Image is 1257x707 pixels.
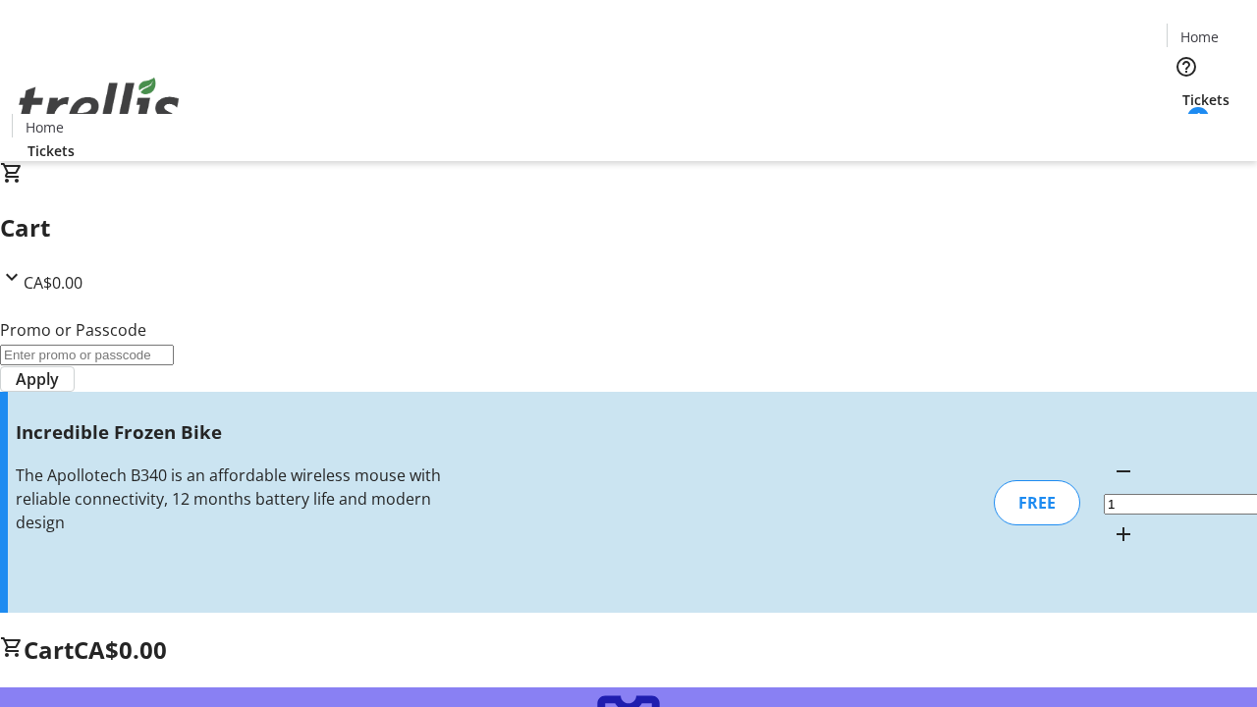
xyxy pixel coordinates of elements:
span: Home [1180,27,1219,47]
button: Increment by one [1104,515,1143,554]
img: Orient E2E Organization 07HsHlfNg3's Logo [12,56,187,154]
button: Decrement by one [1104,452,1143,491]
span: Apply [16,367,59,391]
span: Tickets [27,140,75,161]
button: Help [1167,47,1206,86]
a: Home [13,117,76,137]
a: Tickets [12,140,90,161]
span: Tickets [1182,89,1230,110]
span: CA$0.00 [74,633,167,666]
a: Home [1168,27,1230,47]
div: FREE [994,480,1080,525]
button: Cart [1167,110,1206,149]
span: CA$0.00 [24,272,82,294]
div: The Apollotech B340 is an affordable wireless mouse with reliable connectivity, 12 months battery... [16,463,445,534]
span: Home [26,117,64,137]
a: Tickets [1167,89,1245,110]
h3: Incredible Frozen Bike [16,418,445,446]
